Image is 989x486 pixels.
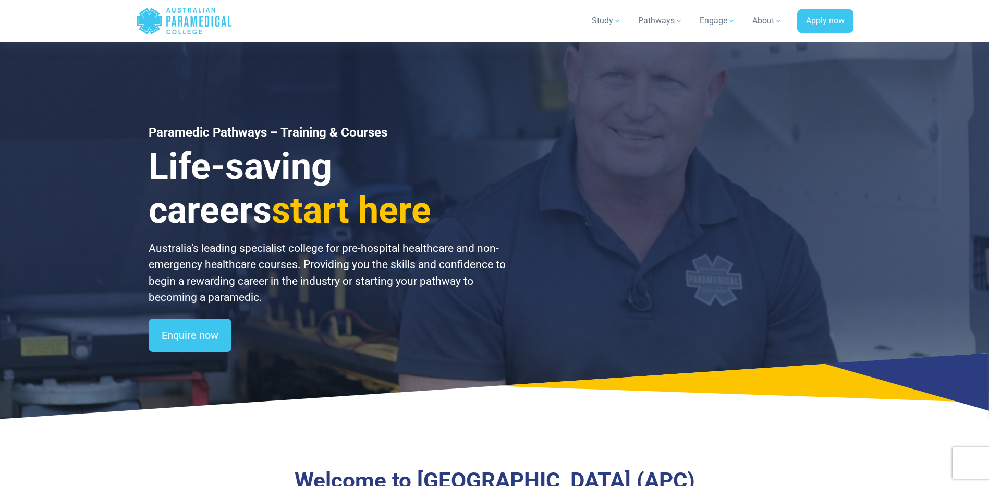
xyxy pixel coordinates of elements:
p: Australia’s leading specialist college for pre-hospital healthcare and non-emergency healthcare c... [149,240,507,306]
span: start here [272,189,431,232]
a: Apply now [797,9,853,33]
a: Engage [693,6,742,35]
a: About [746,6,789,35]
a: Pathways [632,6,689,35]
a: Australian Paramedical College [136,4,233,38]
h3: Life-saving careers [149,144,507,232]
a: Study [585,6,628,35]
h1: Paramedic Pathways – Training & Courses [149,125,507,140]
a: Enquire now [149,319,231,352]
